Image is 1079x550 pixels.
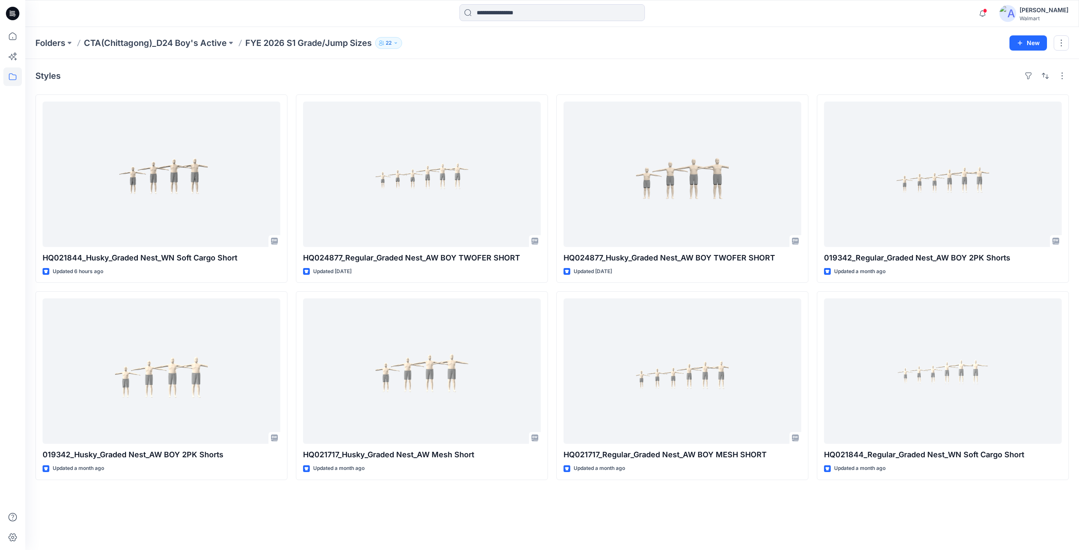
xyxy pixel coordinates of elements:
p: HQ021717_Husky_Graded Nest_AW Mesh Short [303,449,541,461]
p: Updated a month ago [834,464,886,473]
a: HQ021717_Husky_Graded Nest_AW Mesh Short [303,298,541,444]
img: avatar [999,5,1016,22]
button: 22 [375,37,402,49]
p: HQ024877_Regular_Graded Nest_AW BOY TWOFER SHORT [303,252,541,264]
p: 22 [386,38,392,48]
a: Folders [35,37,65,49]
a: HQ024877_Husky_Graded Nest_AW BOY TWOFER SHORT [564,102,801,247]
a: 019342_Husky_Graded Nest_AW BOY 2PK Shorts [43,298,280,444]
p: HQ021717_Regular_Graded Nest_AW BOY MESH SHORT [564,449,801,461]
a: HQ021717_Regular_Graded Nest_AW BOY MESH SHORT [564,298,801,444]
div: [PERSON_NAME] [1020,5,1068,15]
p: 019342_Regular_Graded Nest_AW BOY 2PK Shorts [824,252,1062,264]
a: HQ021844_Husky_Graded Nest_WN Soft Cargo Short [43,102,280,247]
a: CTA(Chittagong)_D24 Boy's Active [84,37,227,49]
p: Updated a month ago [574,464,625,473]
p: Updated a month ago [834,267,886,276]
p: HQ021844_Regular_Graded Nest_WN Soft Cargo Short [824,449,1062,461]
p: Updated [DATE] [313,267,352,276]
p: Updated a month ago [53,464,104,473]
p: HQ024877_Husky_Graded Nest_AW BOY TWOFER SHORT [564,252,801,264]
a: HQ024877_Regular_Graded Nest_AW BOY TWOFER SHORT [303,102,541,247]
p: Updated a month ago [313,464,365,473]
p: FYE 2026 S1 Grade/Jump Sizes [245,37,372,49]
h4: Styles [35,71,61,81]
button: New [1009,35,1047,51]
p: Updated 6 hours ago [53,267,103,276]
p: HQ021844_Husky_Graded Nest_WN Soft Cargo Short [43,252,280,264]
div: Walmart [1020,15,1068,21]
a: HQ021844_Regular_Graded Nest_WN Soft Cargo Short [824,298,1062,444]
a: 019342_Regular_Graded Nest_AW BOY 2PK Shorts [824,102,1062,247]
p: Updated [DATE] [574,267,612,276]
p: 019342_Husky_Graded Nest_AW BOY 2PK Shorts [43,449,280,461]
